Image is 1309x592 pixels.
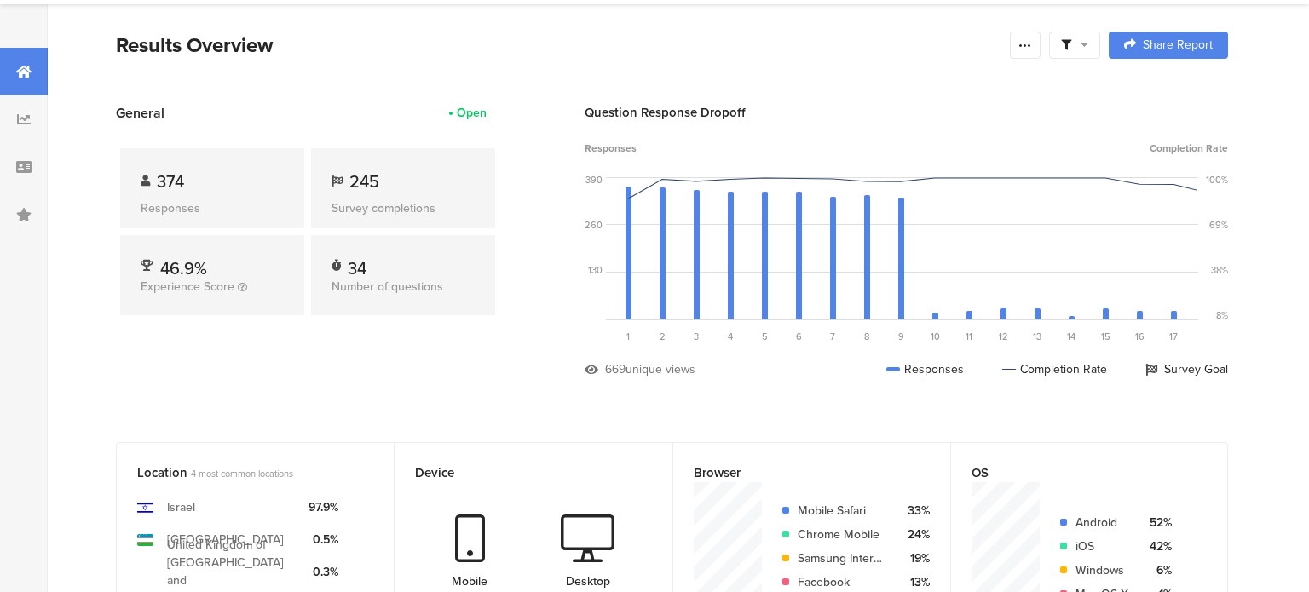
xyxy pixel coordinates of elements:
div: 6% [1142,561,1172,579]
div: Israel [167,498,195,516]
span: Completion Rate [1150,141,1228,156]
div: 69% [1209,218,1228,232]
div: Browser [694,463,902,482]
div: Responses [886,360,964,378]
span: 7 [830,330,835,343]
div: 100% [1206,173,1228,187]
div: 260 [585,218,603,232]
span: 374 [157,169,184,194]
span: General [116,103,164,123]
div: [GEOGRAPHIC_DATA] [167,531,284,549]
div: 24% [900,526,930,543]
span: 10 [931,330,940,343]
span: 3 [694,330,699,343]
span: 1 [626,330,630,343]
div: Facebook [798,573,886,591]
div: 669 [605,360,626,378]
div: Open [457,104,487,122]
span: Share Report [1143,39,1213,51]
div: Mobile Safari [798,502,886,520]
div: 38% [1211,263,1228,277]
span: 16 [1135,330,1145,343]
span: 4 most common locations [191,467,293,480]
div: Chrome Mobile [798,526,886,543]
div: Results Overview [116,30,1001,60]
div: 13% [900,573,930,591]
div: Location [137,463,345,482]
div: Survey completions [332,199,475,217]
span: 17 [1169,330,1178,343]
div: Question Response Dropoff [585,103,1228,122]
span: 9 [898,330,904,343]
div: 42% [1142,537,1172,555]
div: 97.9% [309,498,338,516]
span: Experience Score [141,278,234,296]
span: 13 [1033,330,1041,343]
div: Desktop [566,572,610,590]
span: 6 [796,330,802,343]
div: Android [1075,514,1128,532]
div: 19% [900,549,930,567]
span: 4 [728,330,733,343]
div: 0.3% [309,563,338,581]
span: 11 [966,330,972,343]
div: 52% [1142,514,1172,532]
div: 0.5% [309,531,338,549]
span: Number of questions [332,278,443,296]
span: 5 [762,330,768,343]
span: 2 [660,330,666,343]
span: Responses [585,141,637,156]
span: 14 [1067,330,1075,343]
div: iOS [1075,537,1128,555]
span: 8 [864,330,869,343]
div: 33% [900,502,930,520]
div: 130 [588,263,603,277]
div: unique views [626,360,695,378]
span: 46.9% [160,256,207,281]
div: Windows [1075,561,1128,579]
div: 390 [585,173,603,187]
div: Survey Goal [1145,360,1228,378]
div: Samsung Internet [798,549,886,567]
div: Mobile [452,572,487,590]
div: Device [415,463,623,482]
div: 34 [348,256,366,273]
span: 245 [349,169,379,194]
div: OS [972,463,1179,482]
div: Completion Rate [1002,360,1107,378]
div: 8% [1216,308,1228,322]
span: 15 [1101,330,1110,343]
span: 12 [999,330,1008,343]
div: Responses [141,199,284,217]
